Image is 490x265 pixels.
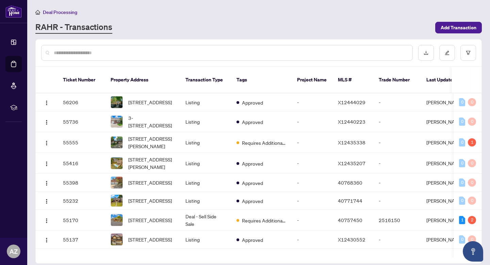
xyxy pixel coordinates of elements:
img: thumbnail-img [111,116,122,127]
img: Logo [44,199,49,204]
span: X12440223 [338,119,365,125]
td: Listing [180,192,231,210]
span: [STREET_ADDRESS] [128,236,172,243]
span: 40757450 [338,217,362,223]
img: Logo [44,218,49,223]
td: 2516150 [373,210,421,231]
div: 0 [459,197,465,205]
td: - [373,111,421,132]
span: [STREET_ADDRESS][PERSON_NAME] [128,156,175,171]
td: [PERSON_NAME] [421,132,472,153]
img: thumbnail-img [111,214,122,226]
td: - [292,231,332,249]
th: Trade Number [373,67,421,93]
td: 55416 [58,153,105,174]
div: 0 [468,235,476,244]
img: Logo [44,237,49,243]
div: 0 [459,98,465,106]
span: Approved [242,236,263,244]
div: 0 [468,98,476,106]
button: Add Transaction [435,22,482,33]
span: [STREET_ADDRESS] [128,197,172,204]
th: Transaction Type [180,67,231,93]
td: - [292,210,332,231]
th: Ticket Number [58,67,105,93]
div: 2 [468,216,476,224]
span: [STREET_ADDRESS] [128,216,172,224]
td: 55232 [58,192,105,210]
td: Listing [180,132,231,153]
td: [PERSON_NAME] [421,93,472,111]
th: Last Updated By [421,67,472,93]
img: thumbnail-img [111,195,122,206]
div: 0 [468,197,476,205]
img: thumbnail-img [111,177,122,188]
div: 1 [468,138,476,146]
td: Listing [180,153,231,174]
img: Logo [44,100,49,106]
button: Logo [41,234,52,245]
a: RAHR - Transactions [35,21,112,34]
td: 55137 [58,231,105,249]
td: 56206 [58,93,105,111]
span: Requires Additional Docs [242,217,286,224]
td: Listing [180,231,231,249]
div: 0 [459,138,465,146]
td: [PERSON_NAME] [421,192,472,210]
div: 0 [468,178,476,187]
td: [PERSON_NAME] [421,174,472,192]
div: 0 [459,235,465,244]
td: Listing [180,111,231,132]
img: Logo [44,120,49,125]
span: X12444029 [338,99,365,105]
img: thumbnail-img [111,157,122,169]
div: 1 [459,216,465,224]
span: filter [466,50,471,55]
img: thumbnail-img [111,96,122,108]
span: AZ [10,247,18,256]
td: [PERSON_NAME] [421,111,472,132]
div: 0 [468,118,476,126]
td: - [373,231,421,249]
td: Deal - Sell Side Sale [180,210,231,231]
td: - [373,174,421,192]
img: Logo [44,140,49,146]
span: Approved [242,160,263,167]
th: Project Name [292,67,332,93]
div: 0 [459,178,465,187]
td: [PERSON_NAME] [421,231,472,249]
td: 55736 [58,111,105,132]
span: X12430552 [338,236,365,243]
span: X12435207 [338,160,365,166]
div: 0 [459,159,465,167]
span: 40771744 [338,198,362,204]
button: Logo [41,137,52,148]
td: 55170 [58,210,105,231]
span: [STREET_ADDRESS][PERSON_NAME] [128,135,175,150]
span: edit [445,50,450,55]
td: [PERSON_NAME] [421,210,472,231]
span: Add Transaction [441,22,476,33]
td: 55555 [58,132,105,153]
span: 40768360 [338,180,362,186]
th: Property Address [105,67,180,93]
div: 0 [459,118,465,126]
button: Logo [41,177,52,188]
th: MLS # [332,67,373,93]
td: - [292,153,332,174]
span: home [35,10,40,15]
span: Approved [242,118,263,126]
button: Logo [41,195,52,206]
button: Logo [41,116,52,127]
span: download [424,50,428,55]
td: - [373,132,421,153]
td: - [373,192,421,210]
button: Open asap [463,241,483,262]
td: - [292,174,332,192]
img: Logo [44,161,49,167]
span: 3-[STREET_ADDRESS] [128,114,175,129]
span: Approved [242,179,263,187]
button: download [418,45,434,61]
button: edit [439,45,455,61]
span: [STREET_ADDRESS] [128,179,172,186]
